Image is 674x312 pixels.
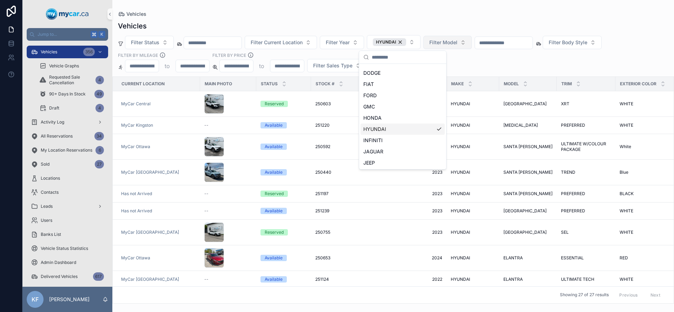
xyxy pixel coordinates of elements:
a: My Location Reservations6 [27,144,108,157]
span: Exterior Color [620,81,656,87]
a: 2023 [395,208,442,214]
a: 250440 [315,170,386,175]
span: RED [620,255,628,261]
label: FILTER BY PRICE [212,52,246,58]
span: 250755 [315,230,330,235]
button: Jump to...K [27,28,108,41]
a: -- [204,191,252,197]
span: HONDA [363,114,382,121]
a: MyCar [GEOGRAPHIC_DATA] [121,170,196,175]
span: Filter Sales Type [313,62,352,69]
span: HYUNDAI [376,39,396,45]
a: PREFERRED [561,122,611,128]
a: Has not Arrived [121,208,196,214]
p: to [165,62,170,70]
span: WHITE [620,122,633,128]
span: HYUNDAI [451,191,470,197]
button: Select Button [245,36,317,49]
span: WHITE [620,208,633,214]
div: 6 [95,146,104,154]
a: -- [204,122,252,128]
button: Select Button [543,36,602,49]
a: Reserved [260,191,307,197]
button: Select Button [423,36,472,49]
span: FORD [363,92,377,99]
span: My Location Reservations [41,147,92,153]
a: -- [204,208,252,214]
button: Select Button [320,36,364,49]
span: HYUNDAI [451,208,470,214]
span: Stock # [316,81,335,87]
a: 251124 [315,277,386,282]
a: SANTA [PERSON_NAME] [503,191,553,197]
a: 2022 [395,277,442,282]
span: DODGE [363,69,381,77]
span: Banks List [41,232,61,237]
a: Vehicles [118,11,146,18]
a: 2023 [395,230,442,235]
a: HYUNDAI [451,101,495,107]
span: Vehicle Status Statistics [41,246,88,251]
span: Locations [41,175,60,181]
div: 34 [94,132,104,140]
span: Filter Body Style [549,39,587,46]
div: 4 [95,104,104,112]
span: Current Location [121,81,165,87]
a: 251220 [315,122,386,128]
span: MyCar [GEOGRAPHIC_DATA] [121,230,179,235]
a: Has not Arrived [121,208,152,214]
img: App logo [46,8,89,20]
span: Requested Sale Cancellation [49,74,93,86]
span: MyCar Central [121,101,151,107]
span: Activity Log [41,119,64,125]
a: 250603 [315,101,386,107]
a: -- [204,277,252,282]
div: Available [265,276,283,283]
span: 2024 [395,255,442,261]
a: [MEDICAL_DATA] [503,122,553,128]
span: Delivered Vehicles [41,274,78,279]
span: Filter Status [131,39,159,46]
a: MyCar Ottawa [121,255,196,261]
label: Filter By Mileage [118,52,158,58]
a: Vehicle Status Statistics [27,242,108,255]
a: 250592 [315,144,386,150]
span: KF [32,295,39,304]
a: ULTIMATE TECH [561,277,611,282]
span: HYUNDAI [451,255,470,261]
div: 617 [93,272,104,281]
span: Leads [41,204,53,209]
span: Model [504,81,519,87]
a: TREND [561,170,611,175]
h1: Vehicles [118,21,147,31]
span: WHITE [620,101,633,107]
div: 27 [95,160,104,168]
span: ULTIMATE TECH [561,277,594,282]
span: Make [451,81,464,87]
a: ESSENTIAL [561,255,611,261]
span: WHITE [620,277,633,282]
span: Filter Year [326,39,350,46]
span: Status [261,81,278,87]
span: HYUNDAI [451,122,470,128]
span: -- [204,208,209,214]
div: 4 [95,76,104,84]
a: Available [260,276,307,283]
span: -- [204,191,209,197]
a: MyCar [GEOGRAPHIC_DATA] [121,170,179,175]
span: 250440 [315,170,331,175]
span: 250653 [315,255,330,261]
div: 356 [83,48,95,56]
a: Requested Sale Cancellation4 [35,74,108,86]
a: [GEOGRAPHIC_DATA] [503,101,553,107]
button: Select Button [307,59,367,72]
span: ULTIMATE W/COLOUR PACKAGE [561,141,611,152]
button: Select Button [125,36,174,49]
a: MyCar Central [121,101,196,107]
span: Showing 27 of 27 results [560,292,609,298]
